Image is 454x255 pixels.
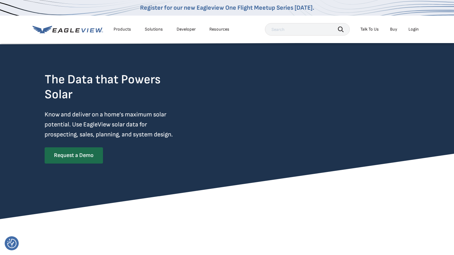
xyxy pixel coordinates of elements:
h2: The Data that Powers Solar [45,72,181,102]
div: Login [408,27,419,32]
a: Request a Demo [45,147,103,164]
div: Products [114,27,131,32]
button: Consent Preferences [7,239,17,248]
a: Developer [177,27,196,32]
p: Know and deliver on a home’s maximum solar potential. Use EagleView solar data for prospecting, s... [45,110,181,140]
a: Register for our new Eagleview One Flight Meetup Series [DATE]. [140,4,314,12]
input: Search [265,23,350,36]
div: Resources [209,27,229,32]
div: Solutions [145,27,163,32]
img: Revisit consent button [7,239,17,248]
div: Talk To Us [360,27,379,32]
a: Buy [390,27,397,32]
